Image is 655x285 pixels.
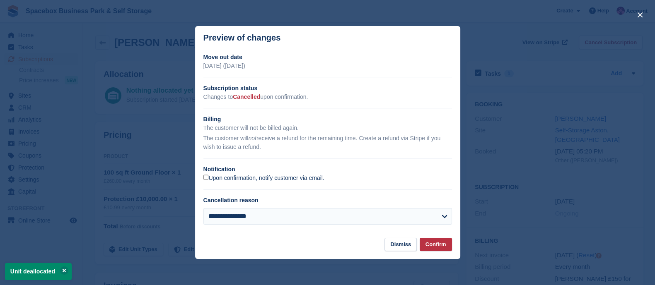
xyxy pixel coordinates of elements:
label: Upon confirmation, notify customer via email. [203,175,324,182]
p: Preview of changes [203,33,281,43]
p: Changes to upon confirmation. [203,93,452,101]
h2: Billing [203,115,452,124]
button: Confirm [420,238,452,251]
input: Upon confirmation, notify customer via email. [203,175,209,180]
button: Dismiss [384,238,417,251]
p: Unit deallocated [5,263,72,280]
p: [DATE] ([DATE]) [203,62,452,70]
button: close [633,8,647,22]
label: Cancellation reason [203,197,259,204]
h2: Subscription status [203,84,452,93]
em: not [248,135,256,141]
h2: Move out date [203,53,452,62]
p: The customer will not be billed again. [203,124,452,132]
p: The customer will receive a refund for the remaining time. Create a refund via Stripe if you wish... [203,134,452,151]
h2: Notification [203,165,452,174]
span: Cancelled [233,93,260,100]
